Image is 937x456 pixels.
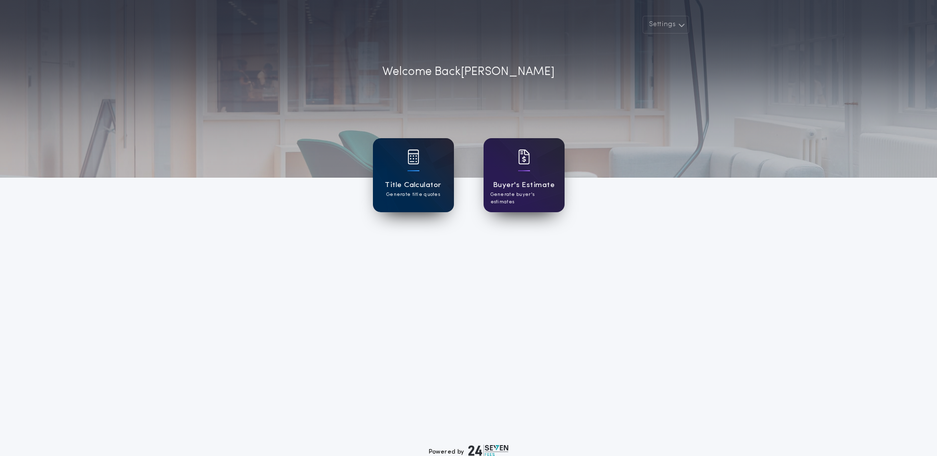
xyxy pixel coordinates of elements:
[382,63,555,81] p: Welcome Back [PERSON_NAME]
[385,180,441,191] h1: Title Calculator
[484,138,565,212] a: card iconBuyer's EstimateGenerate buyer's estimates
[407,150,419,164] img: card icon
[490,191,558,206] p: Generate buyer's estimates
[518,150,530,164] img: card icon
[493,180,555,191] h1: Buyer's Estimate
[386,191,440,198] p: Generate title quotes
[373,138,454,212] a: card iconTitle CalculatorGenerate title quotes
[643,16,689,34] button: Settings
